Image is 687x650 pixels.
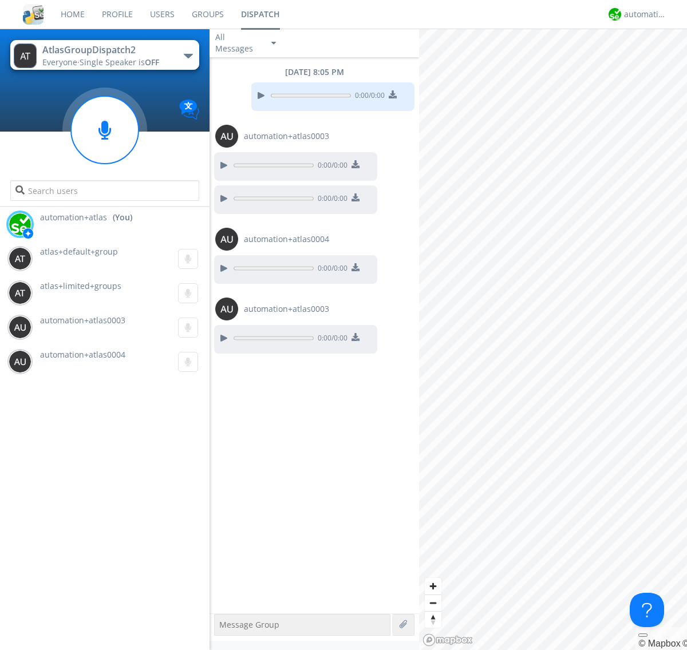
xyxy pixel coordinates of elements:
[9,213,31,236] img: d2d01cd9b4174d08988066c6d424eccd
[113,212,132,223] div: (You)
[638,633,647,637] button: Toggle attribution
[40,315,125,326] span: automation+atlas0003
[314,263,348,276] span: 0:00 / 0:00
[9,316,31,339] img: 373638.png
[244,233,329,245] span: automation+atlas0004
[210,66,419,78] div: [DATE] 8:05 PM
[215,228,238,251] img: 373638.png
[9,350,31,373] img: 373638.png
[215,31,261,54] div: All Messages
[314,160,348,173] span: 0:00 / 0:00
[389,90,397,98] img: download media button
[425,612,441,628] span: Reset bearing to north
[352,193,360,201] img: download media button
[10,40,199,70] button: AtlasGroupDispatch2Everyone·Single Speaker isOFF
[314,193,348,206] span: 0:00 / 0:00
[23,4,44,25] img: cddb5a64eb264b2086981ab96f4c1ba7
[630,593,664,627] iframe: Toggle Customer Support
[215,298,238,320] img: 373638.png
[244,130,329,142] span: automation+atlas0003
[9,247,31,270] img: 373638.png
[40,349,125,360] span: automation+atlas0004
[40,212,107,223] span: automation+atlas
[352,263,360,271] img: download media button
[244,303,329,315] span: automation+atlas0003
[80,57,159,68] span: Single Speaker is
[425,578,441,594] button: Zoom in
[9,282,31,304] img: 373638.png
[351,90,385,103] span: 0:00 / 0:00
[271,42,276,45] img: caret-down-sm.svg
[42,57,171,68] div: Everyone ·
[42,43,171,57] div: AtlasGroupDispatch2
[352,160,360,168] img: download media button
[638,639,680,648] a: Mapbox
[179,100,199,120] img: Translation enabled
[423,633,473,647] a: Mapbox logo
[314,333,348,346] span: 0:00 / 0:00
[40,280,121,291] span: atlas+limited+groups
[40,246,118,257] span: atlas+default+group
[609,8,621,21] img: d2d01cd9b4174d08988066c6d424eccd
[425,594,441,611] button: Zoom out
[14,43,37,68] img: 373638.png
[624,9,667,20] div: automation+atlas
[145,57,159,68] span: OFF
[10,180,199,201] input: Search users
[425,611,441,628] button: Reset bearing to north
[215,125,238,148] img: 373638.png
[352,333,360,341] img: download media button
